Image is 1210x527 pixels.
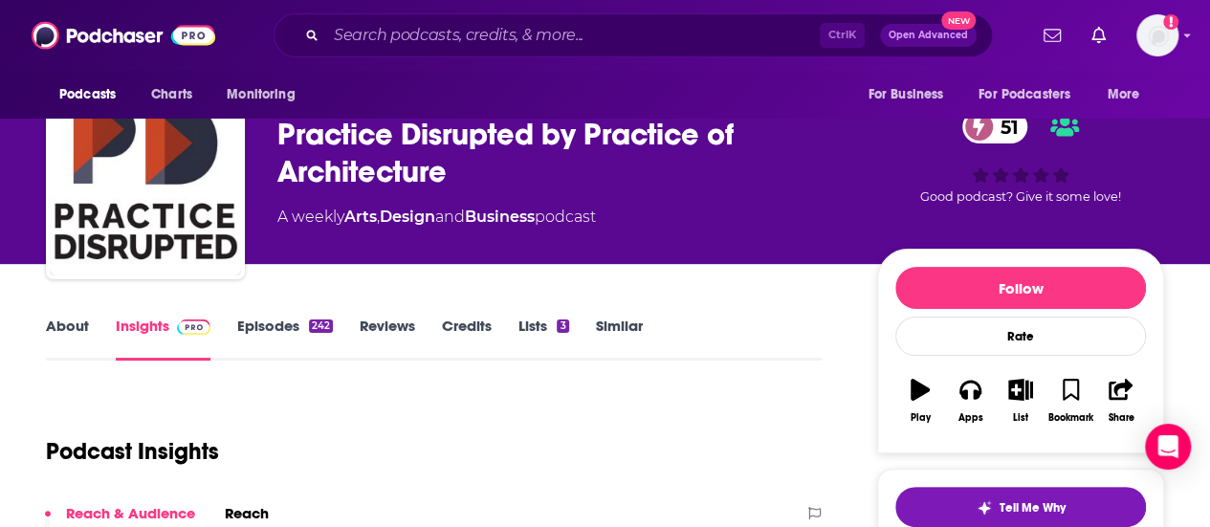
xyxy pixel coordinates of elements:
[1163,14,1178,30] svg: Add a profile image
[920,189,1121,204] span: Good podcast? Give it some love!
[596,317,643,361] a: Similar
[277,206,596,229] div: A weekly podcast
[518,317,568,361] a: Lists3
[895,366,945,435] button: Play
[1136,14,1178,56] button: Show profile menu
[981,110,1028,143] span: 51
[1145,424,1191,470] div: Open Intercom Messenger
[895,317,1146,356] div: Rate
[820,23,865,48] span: Ctrl K
[237,317,333,361] a: Episodes242
[958,412,983,424] div: Apps
[979,81,1070,108] span: For Podcasters
[46,437,219,466] h1: Podcast Insights
[139,77,204,113] a: Charts
[274,13,993,57] div: Search podcasts, credits, & more...
[1000,500,1066,516] span: Tell Me Why
[1136,14,1178,56] span: Logged in as tfnewsroom
[1108,81,1140,108] span: More
[1036,19,1068,52] a: Show notifications dropdown
[854,77,967,113] button: open menu
[442,317,492,361] a: Credits
[177,319,210,335] img: Podchaser Pro
[227,81,295,108] span: Monitoring
[911,412,931,424] div: Play
[344,208,377,226] a: Arts
[941,11,976,30] span: New
[465,208,535,226] a: Business
[877,98,1164,216] div: 51Good podcast? Give it some love!
[1013,412,1028,424] div: List
[1048,412,1093,424] div: Bookmark
[50,84,241,275] img: Practice Disrupted by Practice of Architecture
[435,208,465,226] span: and
[977,500,992,516] img: tell me why sparkle
[966,77,1098,113] button: open menu
[945,366,995,435] button: Apps
[1136,14,1178,56] img: User Profile
[360,317,415,361] a: Reviews
[46,317,89,361] a: About
[962,110,1028,143] a: 51
[326,20,820,51] input: Search podcasts, credits, & more...
[66,504,195,522] p: Reach & Audience
[116,317,210,361] a: InsightsPodchaser Pro
[895,267,1146,309] button: Follow
[377,208,380,226] span: ,
[32,17,215,54] img: Podchaser - Follow, Share and Rate Podcasts
[225,504,269,522] h2: Reach
[1108,412,1133,424] div: Share
[557,319,568,333] div: 3
[895,487,1146,527] button: tell me why sparkleTell Me Why
[213,77,319,113] button: open menu
[868,81,943,108] span: For Business
[996,366,1045,435] button: List
[151,81,192,108] span: Charts
[880,24,977,47] button: Open AdvancedNew
[889,31,968,40] span: Open Advanced
[1084,19,1113,52] a: Show notifications dropdown
[59,81,116,108] span: Podcasts
[1096,366,1146,435] button: Share
[1094,77,1164,113] button: open menu
[309,319,333,333] div: 242
[46,77,141,113] button: open menu
[1045,366,1095,435] button: Bookmark
[380,208,435,226] a: Design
